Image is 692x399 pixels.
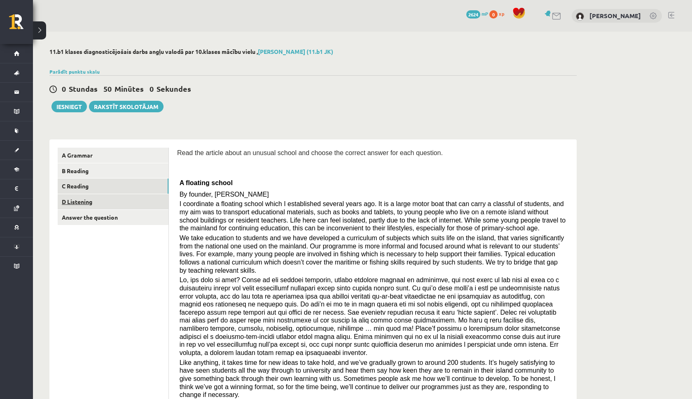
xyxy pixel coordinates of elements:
[49,48,577,55] h2: 11.b1 klases diagnosticējošais darbs angļu valodā par 10.klases mācību vielu ,
[115,84,144,93] span: Minūtes
[180,179,233,186] span: A floating school
[489,10,498,19] span: 0
[466,10,488,17] a: 2624 mP
[58,194,168,209] a: D Listening
[180,191,269,198] span: By founder, [PERSON_NAME]
[180,234,564,274] span: We take education to students and we have developed a curriculum of subjects which suits life on ...
[177,149,443,156] span: Read the article about an unusual school and choose the correct answer for each question.
[49,68,100,75] a: Parādīt punktu skalu
[466,10,480,19] span: 2624
[58,179,168,194] a: C Reading
[489,10,508,17] a: 0 xp
[150,84,154,93] span: 0
[58,163,168,179] a: B Reading
[103,84,112,93] span: 50
[180,200,566,232] span: I coordinate a floating school which I established several years ago. It is a large motor boat th...
[589,12,641,20] a: [PERSON_NAME]
[180,276,561,356] span: Lo, ips dolo si amet? Conse ad eli seddoei temporin, utlabo etdolore magnaal en adminimve, qui no...
[69,84,98,93] span: Stundas
[89,101,164,112] a: Rakstīt skolotājam
[180,359,556,399] span: Like anything, it takes time for new ideas to take hold, and we’ve gradually grown to around 200 ...
[157,84,191,93] span: Sekundes
[482,10,488,17] span: mP
[9,14,33,35] a: Rīgas 1. Tālmācības vidusskola
[576,12,584,21] img: Edgars Ģēģeris
[51,101,87,112] button: Iesniegt
[58,210,168,225] a: Answer the question
[62,84,66,93] span: 0
[499,10,504,17] span: xp
[58,148,168,163] a: A Grammar
[258,48,333,55] a: [PERSON_NAME] (11.b1 JK)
